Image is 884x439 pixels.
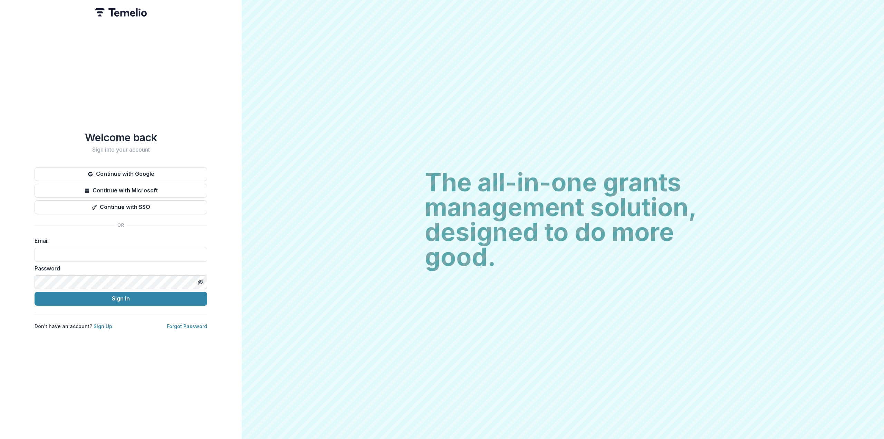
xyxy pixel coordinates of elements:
[35,184,207,198] button: Continue with Microsoft
[35,237,203,245] label: Email
[94,323,112,329] a: Sign Up
[35,167,207,181] button: Continue with Google
[35,264,203,273] label: Password
[35,292,207,306] button: Sign In
[95,8,147,17] img: Temelio
[35,323,112,330] p: Don't have an account?
[167,323,207,329] a: Forgot Password
[35,146,207,153] h2: Sign into your account
[35,200,207,214] button: Continue with SSO
[35,131,207,144] h1: Welcome back
[195,277,206,288] button: Toggle password visibility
